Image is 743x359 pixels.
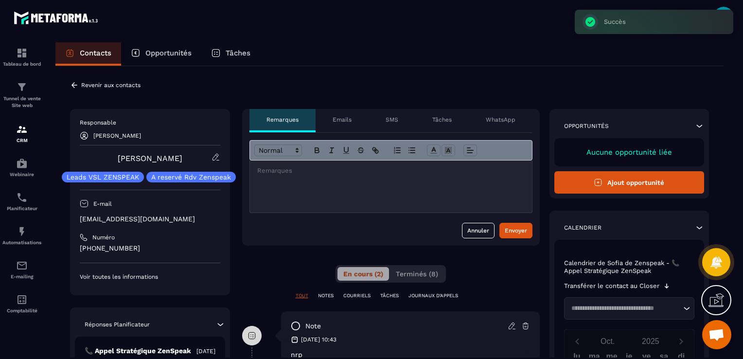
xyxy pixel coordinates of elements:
[14,9,101,27] img: logo
[121,42,201,66] a: Opportunités
[554,171,705,194] button: Ajout opportunité
[564,122,609,130] p: Opportunités
[16,192,28,203] img: scheduler
[67,174,139,180] p: Leads VSL ZENSPEAK
[380,292,399,299] p: TÂCHES
[80,119,220,126] p: Responsable
[505,226,527,235] div: Envoyer
[462,223,495,238] button: Annuler
[201,42,260,66] a: Tâches
[564,148,695,157] p: Aucune opportunité liée
[16,81,28,93] img: formation
[301,336,336,343] p: [DATE] 10:43
[2,252,41,287] a: emailemailE-mailing
[343,270,383,278] span: En cours (2)
[80,244,140,252] ringoverc2c-number-84e06f14122c: [PHONE_NUMBER]
[55,42,121,66] a: Contacts
[226,49,250,57] p: Tâches
[85,346,191,356] p: 📞 Appel Stratégique ZenSpeak
[93,132,141,139] p: [PERSON_NAME]
[296,292,308,299] p: TOUT
[2,308,41,313] p: Comptabilité
[16,260,28,271] img: email
[2,274,41,279] p: E-mailing
[2,74,41,116] a: formationformationTunnel de vente Site web
[92,233,115,241] p: Numéro
[564,282,659,290] p: Transférer le contact au Closer
[80,215,220,224] p: [EMAIL_ADDRESS][DOMAIN_NAME]
[499,223,532,238] button: Envoyer
[16,158,28,169] img: automations
[16,47,28,59] img: formation
[343,292,371,299] p: COURRIELS
[386,116,398,124] p: SMS
[568,304,681,313] input: Search for option
[80,49,111,57] p: Contacts
[2,61,41,67] p: Tableau de bord
[337,267,389,281] button: En cours (2)
[2,184,41,218] a: schedulerschedulerPlanificateur
[2,287,41,321] a: accountantaccountantComptabilité
[266,116,299,124] p: Remarques
[408,292,458,299] p: JOURNAUX D'APPELS
[16,124,28,135] img: formation
[318,292,334,299] p: NOTES
[333,116,352,124] p: Emails
[564,297,695,320] div: Search for option
[93,200,112,208] p: E-mail
[16,226,28,237] img: automations
[396,270,438,278] span: Terminés (8)
[16,294,28,305] img: accountant
[80,273,220,281] p: Voir toutes les informations
[702,320,731,349] div: Ouvrir le chat
[2,150,41,184] a: automationsautomationsWebinaire
[390,267,444,281] button: Terminés (8)
[2,95,41,109] p: Tunnel de vente Site web
[145,49,192,57] p: Opportunités
[564,259,695,275] p: Calendrier de Sofia de Zenspeak - 📞 Appel Stratégique ZenSpeak
[85,321,150,328] p: Réponses Planificateur
[486,116,515,124] p: WhatsApp
[2,218,41,252] a: automationsautomationsAutomatisations
[2,40,41,74] a: formationformationTableau de bord
[432,116,452,124] p: Tâches
[118,154,182,163] a: [PERSON_NAME]
[2,206,41,211] p: Planificateur
[81,82,141,89] p: Revenir aux contacts
[2,240,41,245] p: Automatisations
[564,224,601,232] p: Calendrier
[196,347,215,355] p: [DATE]
[2,172,41,177] p: Webinaire
[2,138,41,143] p: CRM
[305,322,321,331] p: note
[2,116,41,150] a: formationformationCRM
[291,351,530,359] p: nrp
[80,244,140,252] ringoverc2c-84e06f14122c: Call with Ringover
[151,174,231,180] p: A reservé Rdv Zenspeak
